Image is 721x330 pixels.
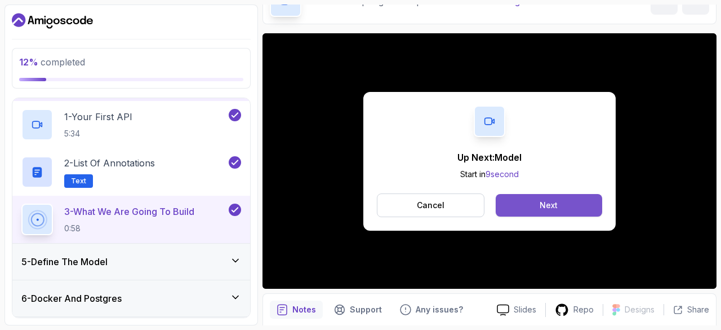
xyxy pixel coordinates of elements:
p: Start in [457,169,522,180]
p: Share [687,304,709,315]
p: 5:34 [64,128,132,139]
span: 12 % [19,56,38,68]
p: Notes [292,304,316,315]
h3: 5 - Define The Model [21,255,108,269]
p: Support [350,304,382,315]
span: completed [19,56,85,68]
button: 2-List of AnnotationsText [21,156,241,188]
p: 2 - List of Annotations [64,156,155,170]
p: Designs [625,304,655,315]
a: Dashboard [12,12,93,30]
p: 1 - Your First API [64,110,132,124]
div: Next [540,200,558,211]
button: Share [664,304,709,315]
a: Slides [488,304,545,316]
button: 3-What We Are Going To Build0:58 [21,204,241,235]
p: Slides [514,304,536,315]
p: 0:58 [64,223,194,234]
p: Any issues? [416,304,463,315]
button: Cancel [377,193,484,217]
p: Repo [573,304,594,315]
button: 1-Your First API5:34 [21,109,241,140]
button: notes button [270,301,323,319]
button: 5-Define The Model [12,244,250,280]
span: Text [71,177,86,186]
p: Up Next: Model [457,151,522,164]
span: 9 second [486,169,519,179]
button: Support button [327,301,389,319]
a: Repo [546,303,603,317]
iframe: 2 - What We Are Going To Build [262,33,716,289]
button: 6-Docker And Postgres [12,280,250,316]
h3: 6 - Docker And Postgres [21,292,122,305]
button: Feedback button [393,301,470,319]
p: 3 - What We Are Going To Build [64,205,194,218]
button: Next [496,194,602,217]
p: Cancel [417,200,444,211]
